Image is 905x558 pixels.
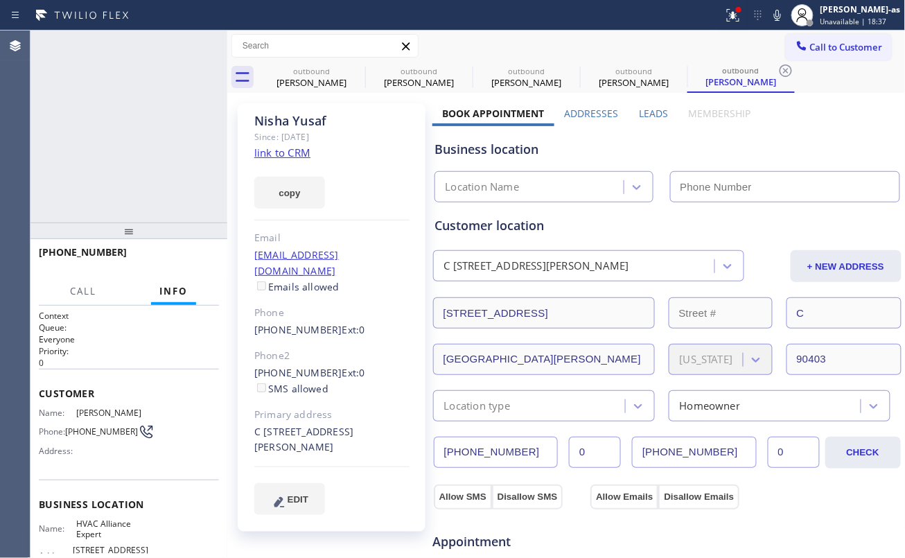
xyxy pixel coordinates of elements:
[254,483,325,515] button: EDIT
[435,216,899,235] div: Customer location
[569,437,621,468] input: Ext.
[39,64,89,74] span: ALL TASKS
[474,66,579,76] div: outbound
[474,62,579,93] div: Daniel Wood
[257,383,266,392] input: SMS allowed
[787,344,902,375] input: ZIP
[342,366,365,379] span: Ext: 0
[590,485,658,509] button: Allow Emails
[492,485,563,509] button: Disallow SMS
[39,310,219,322] h1: Context
[433,344,655,375] input: City
[444,259,629,274] div: C [STREET_ADDRESS][PERSON_NAME]
[254,382,328,395] label: SMS allowed
[30,61,116,78] button: ALL TASKS
[39,333,219,345] p: Everyone
[825,437,901,469] button: CHECK
[768,6,787,25] button: Mute
[259,76,364,89] div: [PERSON_NAME]
[254,366,342,379] a: [PHONE_NUMBER]
[39,498,219,511] span: Business location
[257,281,266,290] input: Emails allowed
[786,34,892,60] button: Call to Customer
[259,66,364,76] div: outbound
[367,62,471,93] div: Kelly Suk
[639,107,668,120] label: Leads
[151,278,196,305] button: Info
[254,305,410,321] div: Phone
[62,278,105,305] button: Call
[787,297,902,329] input: Apt. #
[689,62,793,91] div: Nisha Yusaf
[288,494,308,505] span: EDIT
[254,113,410,129] div: Nisha Yusaf
[254,248,339,277] a: [EMAIL_ADDRESS][DOMAIN_NAME]
[254,177,325,209] button: copy
[689,65,793,76] div: outbound
[76,408,147,418] span: [PERSON_NAME]
[39,357,219,369] p: 0
[768,437,820,468] input: Ext. 2
[254,230,410,246] div: Email
[791,250,902,282] button: + NEW ADDRESS
[254,323,342,336] a: [PHONE_NUMBER]
[689,107,751,120] label: Membership
[435,140,899,159] div: Business location
[581,76,686,89] div: [PERSON_NAME]
[669,297,773,329] input: Street #
[69,33,146,45] span: [PHONE_NUMBER]
[442,107,544,120] label: Book Appointment
[254,280,340,293] label: Emails allowed
[632,437,757,468] input: Phone Number 2
[39,408,76,418] span: Name:
[689,76,793,88] div: [PERSON_NAME]
[444,398,511,414] div: Location type
[434,485,492,509] button: Allow SMS
[69,46,125,55] span: Connecting call…
[76,518,147,540] span: HVAC Alliance Expert
[254,348,410,364] div: Phone2
[581,66,686,76] div: outbound
[259,62,364,93] div: Kelly Suk
[433,532,588,551] span: Appointment
[434,437,559,468] input: Phone Number
[680,398,741,414] div: Homeowner
[474,76,579,89] div: [PERSON_NAME]
[65,426,138,437] span: [PHONE_NUMBER]
[254,129,410,145] div: Since: [DATE]
[39,446,76,456] span: Address:
[39,345,219,357] h2: Priority:
[70,285,96,297] span: Call
[342,323,365,336] span: Ext: 0
[820,17,887,26] span: Unavailable | 18:37
[433,297,655,329] input: Address
[367,76,471,89] div: [PERSON_NAME]
[39,322,219,333] h2: Queue:
[565,107,619,120] label: Addresses
[581,62,686,93] div: Nisha Yusaf
[367,66,471,76] div: outbound
[39,426,65,437] span: Phone:
[446,180,520,195] div: Location Name
[200,36,219,55] button: Hang up
[39,387,219,400] span: Customer
[254,407,410,423] div: Primary address
[159,285,188,297] span: Info
[810,41,883,53] span: Call to Customer
[254,146,310,159] a: link to CRM
[232,35,418,57] input: Search
[670,171,900,202] input: Phone Number
[658,485,739,509] button: Disallow Emails
[254,424,410,456] div: C [STREET_ADDRESS][PERSON_NAME]
[820,3,901,15] div: [PERSON_NAME]-as
[39,523,76,534] span: Name:
[39,245,127,259] span: [PHONE_NUMBER]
